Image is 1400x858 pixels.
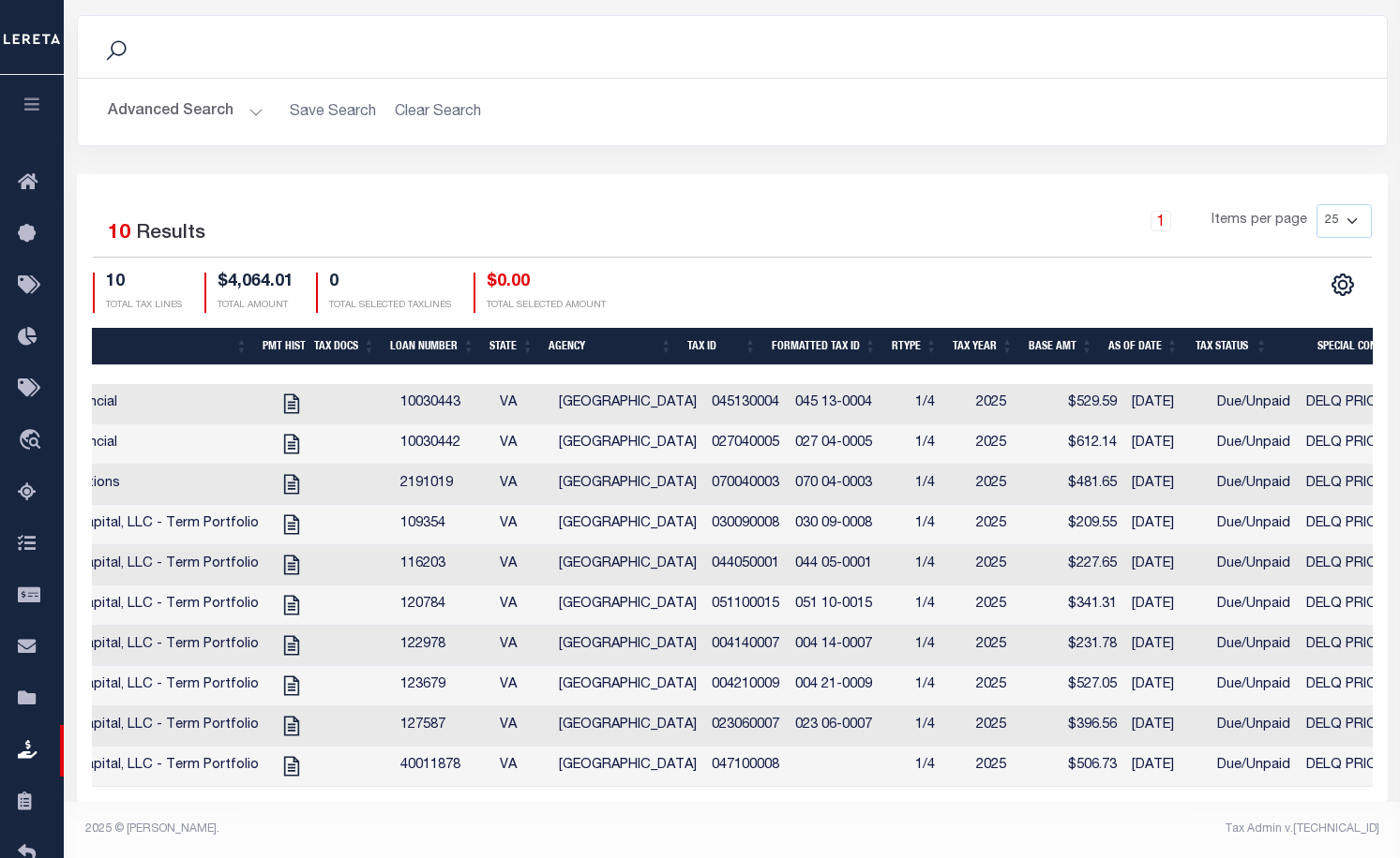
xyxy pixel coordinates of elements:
td: Renovo Financial [5,424,266,465]
td: [DATE] [1124,465,1210,505]
td: VA [492,424,551,465]
th: Pmt Hist [255,328,306,366]
td: 1/4 [908,666,969,706]
td: VA [492,706,551,747]
td: 2025 [969,626,1045,666]
a: 1 [1151,211,1171,231]
td: 116203 [393,545,492,585]
td: [DATE] [1124,424,1210,465]
td: 109354 [393,505,492,545]
button: Advanced Search [108,94,263,130]
p: TOTAL AMOUNT [218,299,294,313]
td: 004 14-0007 [788,626,908,666]
td: 023 06-0007 [788,706,908,747]
td: [DATE] [1124,384,1210,424]
span: Due/Unpaid [1217,718,1290,732]
td: GITSIT Solutions [5,465,266,505]
td: 10030443 [393,384,492,424]
span: Due/Unpaid [1217,678,1290,691]
td: 2025 [969,424,1045,465]
td: VA [492,384,551,424]
td: Lima One Capital, LLC - Term Portfolio [5,626,266,666]
td: 2025 [969,505,1045,545]
td: 1/4 [908,465,969,505]
td: 030 09-0008 [788,505,908,545]
div: Tax Admin v.[TECHNICAL_ID] [746,821,1379,837]
td: 045130004 [704,384,788,424]
td: Renovo Financial [5,384,266,424]
td: VA [492,666,551,706]
th: Tax Year: activate to sort column ascending [945,328,1021,366]
td: VA [492,626,551,666]
td: Lima One Capital, LLC - Term Portfolio [5,747,266,787]
td: 004140007 [704,626,788,666]
td: 1/4 [908,545,969,585]
span: Due/Unpaid [1217,517,1290,530]
h4: $0.00 [487,273,606,293]
th: State: activate to sort column ascending [482,328,541,366]
td: [GEOGRAPHIC_DATA] [551,465,704,505]
td: $481.65 [1045,465,1124,505]
td: 070040003 [704,465,788,505]
td: $527.05 [1045,666,1124,706]
td: Lima One Capital, LLC - Term Portfolio [5,706,266,747]
td: 051100015 [704,585,788,626]
td: 023060007 [704,706,788,747]
span: Due/Unpaid [1217,396,1290,409]
td: [GEOGRAPHIC_DATA] [551,666,704,706]
td: $209.55 [1045,505,1124,545]
span: Due/Unpaid [1217,598,1290,611]
th: Agency: activate to sort column ascending [541,328,680,366]
td: 1/4 [908,706,969,747]
td: Lima One Capital, LLC - Term Portfolio [5,545,266,585]
td: 004 21-0009 [788,666,908,706]
td: Lima One Capital, LLC - Term Portfolio [5,666,266,706]
td: 1/4 [908,384,969,424]
td: [DATE] [1124,747,1210,787]
td: 027 04-0005 [788,424,908,465]
td: [GEOGRAPHIC_DATA] [551,505,704,545]
th: Base Amt: activate to sort column ascending [1021,328,1101,366]
td: 1/4 [908,626,969,666]
span: Items per page [1212,211,1307,231]
td: [DATE] [1124,505,1210,545]
td: 044050001 [704,545,788,585]
td: 004210009 [704,666,788,706]
td: $227.65 [1045,545,1124,585]
td: 2191019 [393,465,492,505]
td: 047100008 [704,747,788,787]
td: 051 10-0015 [788,585,908,626]
td: 027040005 [704,424,788,465]
td: VA [492,747,551,787]
td: [DATE] [1124,626,1210,666]
th: Loan Number: activate to sort column ascending [383,328,482,366]
h4: 10 [106,273,182,293]
td: $341.31 [1045,585,1124,626]
td: [GEOGRAPHIC_DATA] [551,545,704,585]
td: $231.78 [1045,626,1124,666]
span: Due/Unpaid [1217,638,1290,651]
span: 10 [108,224,130,244]
th: Tax Id: activate to sort column ascending [680,328,764,366]
td: 030090008 [704,505,788,545]
td: 122978 [393,626,492,666]
td: 044 05-0001 [788,545,908,585]
td: VA [492,505,551,545]
h4: 0 [329,273,451,293]
td: 1/4 [908,585,969,626]
td: $396.56 [1045,706,1124,747]
td: [DATE] [1124,706,1210,747]
td: [DATE] [1124,545,1210,585]
td: [GEOGRAPHIC_DATA] [551,384,704,424]
div: 2025 © [PERSON_NAME]. [71,821,732,837]
th: As Of Date: activate to sort column ascending [1101,328,1186,366]
td: 045 13-0004 [788,384,908,424]
td: 2025 [969,384,1045,424]
td: 120784 [393,585,492,626]
td: VA [492,465,551,505]
td: 2025 [969,747,1045,787]
label: Results [136,219,205,249]
td: 2025 [969,666,1045,706]
th: Formatted Tax Id: activate to sort column ascending [764,328,884,366]
span: Due/Unpaid [1217,477,1290,490]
